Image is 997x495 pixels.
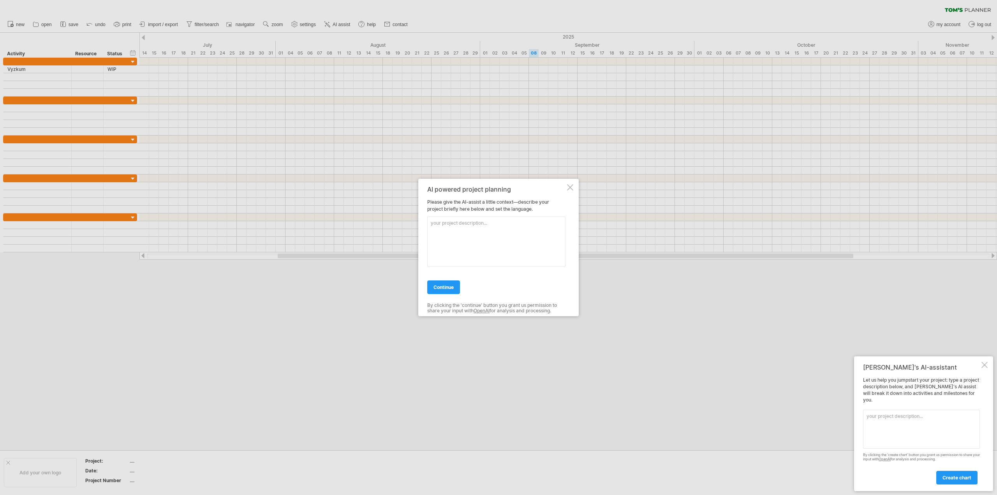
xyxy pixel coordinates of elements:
[942,475,971,481] span: create chart
[427,186,565,193] div: AI powered project planning
[433,284,454,290] span: continue
[427,186,565,310] div: Please give the AI-assist a little context—describe your project briefly here below and set the l...
[863,453,980,462] div: By clicking the 'create chart' button you grant us permission to share your input with for analys...
[936,471,978,484] a: create chart
[427,303,565,314] div: By clicking the 'continue' button you grant us permission to share your input with for analysis a...
[474,308,490,314] a: OpenAI
[863,363,980,371] div: [PERSON_NAME]'s AI-assistant
[863,377,980,484] div: Let us help you jumpstart your project: type a project description below, and [PERSON_NAME]'s AI ...
[427,280,460,294] a: continue
[879,457,891,461] a: OpenAI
